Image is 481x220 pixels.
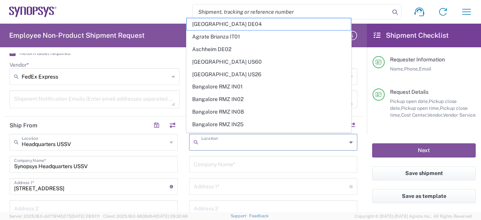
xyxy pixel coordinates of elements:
span: Aschheim DE02 [187,43,350,55]
span: Request Details [390,89,428,95]
span: [DATE] 09:51:11 [71,214,100,218]
a: Support [231,214,250,218]
span: Bangalore RMZ IN33 [187,131,350,143]
button: Save as template [372,189,476,203]
h2: Shipment Checklist [374,31,449,40]
button: Next [372,143,476,157]
span: Requester Information [390,56,445,63]
h2: Employee Non-Product Shipment Request [9,31,145,40]
span: Client: 2025.18.0-9839db4 [103,214,188,218]
span: Vendor, [427,112,443,118]
span: Cost Center, [401,112,427,118]
span: Bangalore RMZ IN08 [187,106,350,118]
span: Pickup open date, [390,98,429,104]
span: Copyright © [DATE]-[DATE] Agistix Inc., All Rights Reserved [355,213,472,220]
span: Bangalore RMZ IN25 [187,119,350,130]
span: [GEOGRAPHIC_DATA] US60 [187,56,350,68]
span: Bangalore RMZ IN02 [187,93,350,105]
button: Save shipment [372,166,476,180]
span: Pickup open time, [401,105,440,111]
span: Phone, [404,66,419,72]
label: Vendor [10,61,29,68]
span: Server: 2025.18.0-dd719145275 [9,214,100,218]
span: Name, [390,66,404,72]
a: Feedback [249,214,269,218]
h2: Ship From [10,122,37,129]
span: Bangalore RMZ IN01 [187,81,350,93]
input: Shipment, tracking or reference number [193,5,390,19]
span: Email [419,66,432,72]
span: [DATE] 09:32:48 [156,214,188,218]
span: Vendor Service [443,112,476,118]
span: [GEOGRAPHIC_DATA] US26 [187,69,350,80]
